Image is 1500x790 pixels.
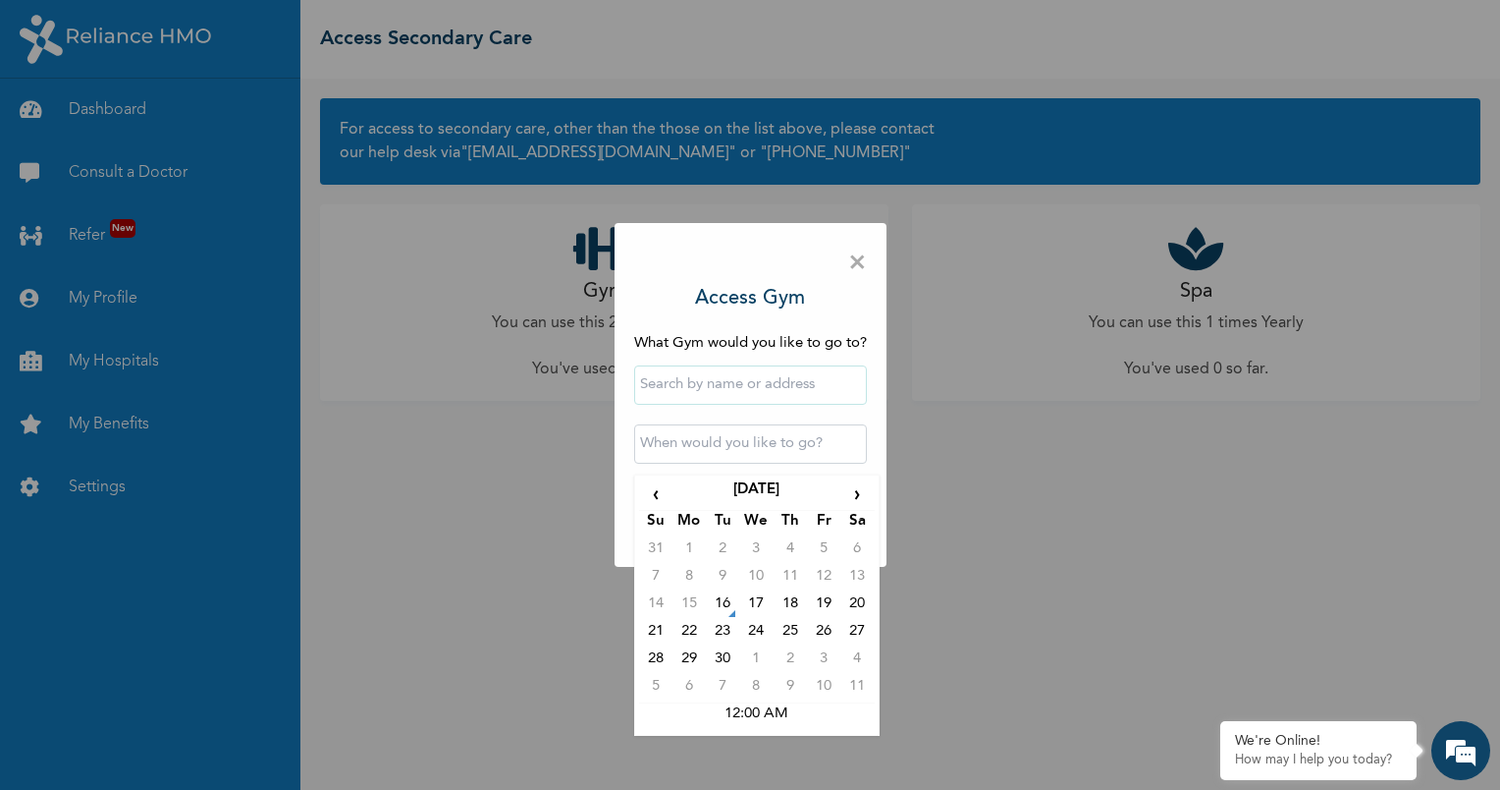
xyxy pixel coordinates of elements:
[840,649,874,676] td: 4
[1235,733,1402,750] div: We're Online!
[672,676,706,704] td: 6
[807,649,840,676] td: 3
[297,600,350,653] div: New conversation
[322,10,369,57] div: Minimize live chat window
[192,665,375,727] div: FAQs
[706,621,739,649] td: 23
[672,566,706,593] td: 8
[774,566,807,593] td: 11
[10,700,192,714] span: Conversation
[639,704,875,731] td: 12:00 AM
[639,621,672,649] td: 21
[840,621,874,649] td: 27
[739,566,773,593] td: 10
[672,649,706,676] td: 29
[739,593,773,621] td: 17
[739,676,773,704] td: 8
[639,593,672,621] td: 14
[774,538,807,566] td: 4
[706,538,739,566] td: 2
[807,538,840,566] td: 5
[672,621,706,649] td: 22
[706,649,739,676] td: 30
[672,593,706,621] td: 15
[634,336,867,351] span: What Gym would you like to go to?
[807,621,840,649] td: 26
[706,511,739,538] th: Tu
[639,480,672,511] span: ‹
[639,676,672,704] td: 5
[639,566,672,593] td: 7
[706,566,739,593] td: 9
[840,538,874,566] td: 6
[774,676,807,704] td: 9
[32,196,75,244] img: photo.ls
[774,621,807,649] td: 25
[639,538,672,566] td: 31
[840,593,874,621] td: 20
[807,676,840,704] td: 10
[840,480,874,511] span: ›
[739,538,773,566] td: 3
[840,511,874,538] th: Sa
[807,566,840,593] td: 12
[328,203,359,216] div: [DATE]
[706,593,739,621] td: 16
[774,649,807,676] td: 2
[634,366,867,405] input: Search by name or address
[639,511,672,538] th: Su
[807,593,840,621] td: 19
[840,566,874,593] td: 13
[706,676,739,704] td: 7
[739,621,773,649] td: 24
[774,511,807,538] th: Th
[695,284,805,313] h3: Access Gym
[639,649,672,676] td: 28
[672,480,840,511] th: [DATE]
[807,511,840,538] th: Fr
[1235,753,1402,768] p: How may I help you today?
[634,424,867,464] input: When would you like to go?
[102,110,330,137] div: Conversation(s)
[840,676,874,704] td: 11
[672,538,706,566] td: 1
[848,243,867,284] span: ×
[97,195,283,221] span: [PERSON_NAME] Web Assistant
[739,511,773,538] th: We
[739,649,773,676] td: 1
[774,593,807,621] td: 18
[672,511,706,538] th: Mo
[97,221,345,244] div: Hi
